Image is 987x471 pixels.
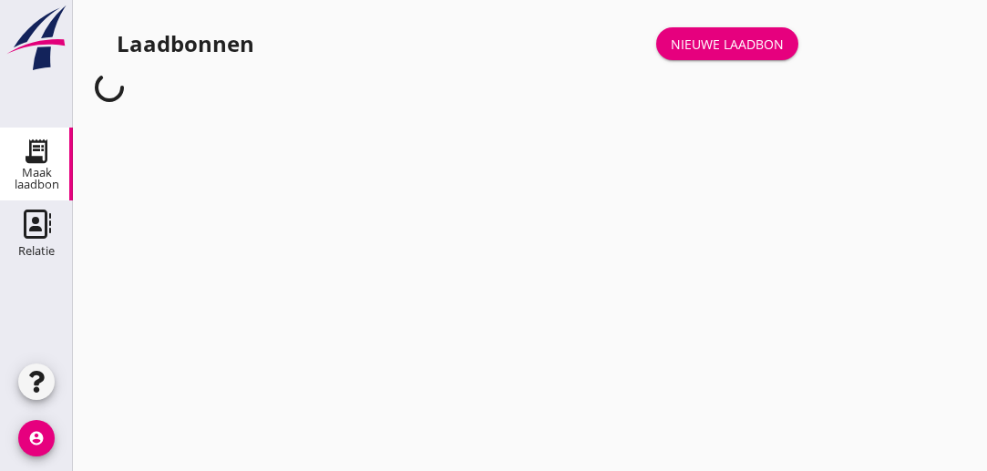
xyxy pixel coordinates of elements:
[18,420,55,456] i: account_circle
[18,245,55,257] div: Relatie
[671,35,784,54] div: Nieuwe laadbon
[656,27,798,60] a: Nieuwe laadbon
[4,5,69,72] img: logo-small.a267ee39.svg
[117,29,254,58] div: Laadbonnen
